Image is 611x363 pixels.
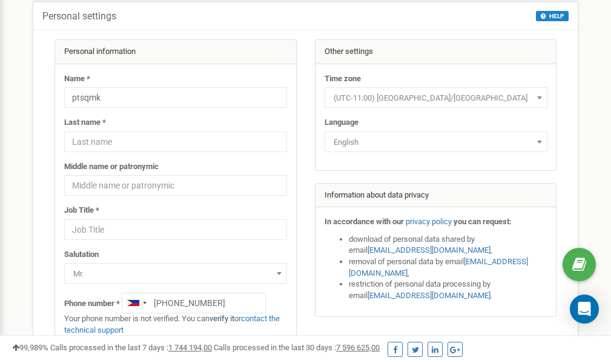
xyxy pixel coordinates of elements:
[168,343,212,352] u: 1 744 194,00
[64,132,287,152] input: Last name
[12,343,48,352] span: 99,989%
[349,256,547,279] li: removal of personal data by email ,
[64,161,159,173] label: Middle name or patronymic
[454,217,512,226] strong: you can request:
[368,291,490,300] a: [EMAIL_ADDRESS][DOMAIN_NAME]
[325,73,361,85] label: Time zone
[64,73,90,85] label: Name *
[349,279,547,301] li: restriction of personal data processing by email .
[336,343,380,352] u: 7 596 625,00
[64,313,287,336] p: Your phone number is not verified. You can or
[64,263,287,284] span: Mr.
[329,90,543,107] span: (UTC-11:00) Pacific/Midway
[64,249,99,261] label: Salutation
[64,117,106,128] label: Last name *
[64,298,120,310] label: Phone number *
[325,217,404,226] strong: In accordance with our
[210,314,234,323] a: verify it
[315,40,557,64] div: Other settings
[64,219,287,240] input: Job Title
[122,293,266,313] input: +1-800-555-55-55
[122,293,150,313] div: Telephone country code
[349,234,547,256] li: download of personal data shared by email ,
[55,40,296,64] div: Personal information
[349,257,528,278] a: [EMAIL_ADDRESS][DOMAIN_NAME]
[64,205,99,216] label: Job Title *
[64,314,280,335] a: contact the technical support
[329,134,543,151] span: English
[68,265,283,282] span: Mr.
[315,184,557,208] div: Information about data privacy
[325,132,547,152] span: English
[406,217,452,226] a: privacy policy
[368,245,490,255] a: [EMAIL_ADDRESS][DOMAIN_NAME]
[64,87,287,108] input: Name
[42,11,116,22] h5: Personal settings
[536,11,569,21] button: HELP
[64,175,287,196] input: Middle name or patronymic
[325,87,547,108] span: (UTC-11:00) Pacific/Midway
[325,117,358,128] label: Language
[50,343,212,352] span: Calls processed in the last 7 days :
[214,343,380,352] span: Calls processed in the last 30 days :
[570,295,599,324] div: Open Intercom Messenger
